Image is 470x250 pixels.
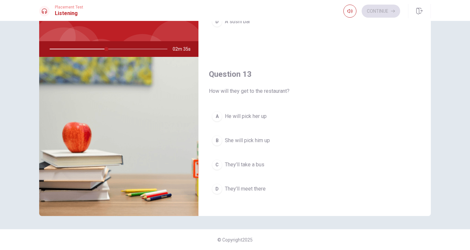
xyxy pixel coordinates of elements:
div: C [212,159,222,170]
span: How will they get to the restaurant? [209,87,420,95]
div: A [212,111,222,122]
button: DThey’ll meet there [209,181,420,197]
span: 02m 35s [173,41,196,57]
span: © Copyright 2025 [217,237,253,242]
div: B [212,135,222,146]
div: D [212,184,222,194]
div: D [212,16,222,27]
button: CThey’ll take a bus [209,157,420,173]
span: They’ll take a bus [225,161,264,169]
span: Placement Test [55,5,83,9]
img: Making Dinner Plans [39,57,198,216]
span: They’ll meet there [225,185,266,193]
button: BShe will pick him up [209,132,420,149]
span: She will pick him up [225,137,270,144]
span: A sushi bar [225,18,250,25]
h4: Question 13 [209,69,420,79]
button: AHe will pick her up [209,108,420,125]
h1: Listening [55,9,83,17]
span: He will pick her up [225,112,267,120]
button: DA sushi bar [209,13,420,30]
